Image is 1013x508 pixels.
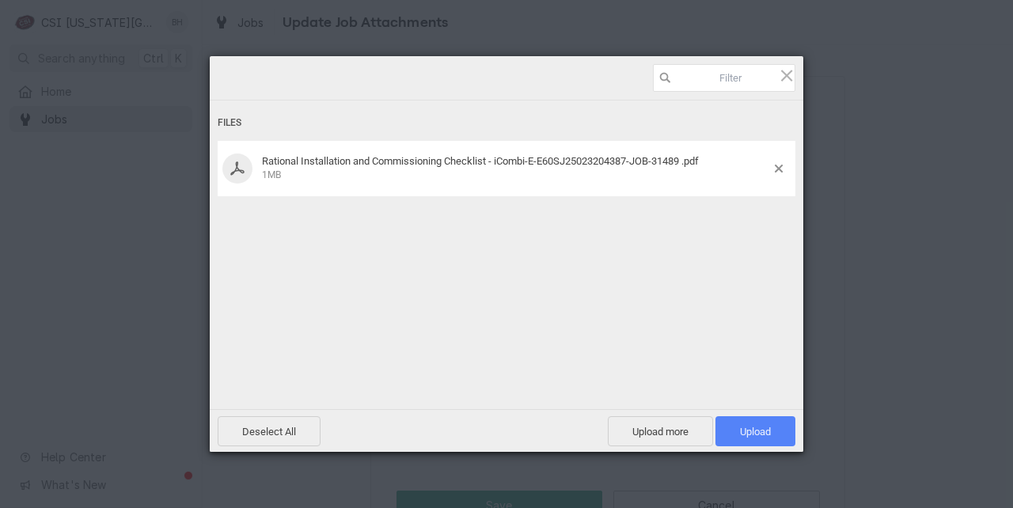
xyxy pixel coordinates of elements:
div: Files [218,108,795,138]
span: Upload more [608,416,713,446]
span: Upload [715,416,795,446]
input: Filter [653,64,795,92]
span: Rational Installation and Commissioning Checklist - iCombi-E-E60SJ25023204387-JOB-31489 .pdf [262,155,699,167]
span: Deselect All [218,416,321,446]
span: 1MB [262,169,281,180]
div: Rational Installation and Commissioning Checklist - iCombi-E-E60SJ25023204387-JOB-31489 .pdf [257,155,775,181]
span: Click here or hit ESC to close picker [778,66,795,84]
span: Upload [740,426,771,438]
